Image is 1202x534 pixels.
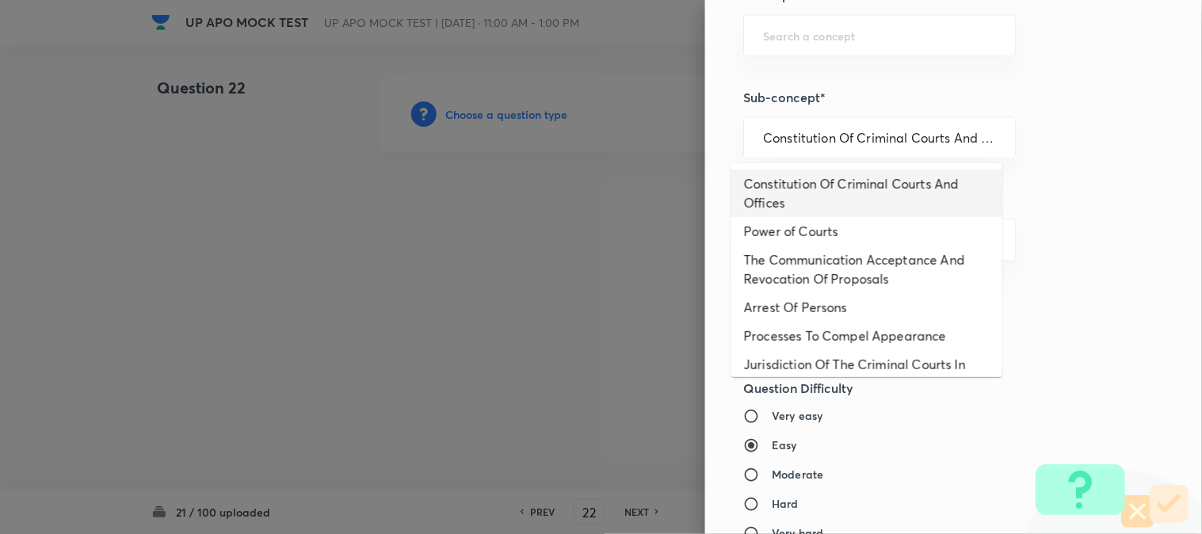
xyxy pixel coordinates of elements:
h5: Sub-concept* [743,88,1111,107]
li: Processes To Compel Appearance [731,322,1002,350]
button: Close [1006,136,1009,139]
h6: Moderate [772,466,823,483]
h5: Question Difficulty [743,379,1111,398]
li: Constitution Of Criminal Courts And Offices [731,170,1002,217]
input: Search a sub-concept [763,130,996,145]
input: Search a concept [763,28,996,43]
li: Jurisdiction Of The Criminal Courts In Inquiries And Trials [731,350,1002,398]
h6: Easy [772,437,797,453]
h6: Very easy [772,407,822,424]
button: Open [1006,238,1009,242]
button: Open [1006,34,1009,37]
h6: Hard [772,495,799,512]
li: Power of Courts [731,217,1002,246]
li: The Communication Acceptance And Revocation Of Proposals [731,246,1002,293]
li: Arrest Of Persons [731,293,1002,322]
